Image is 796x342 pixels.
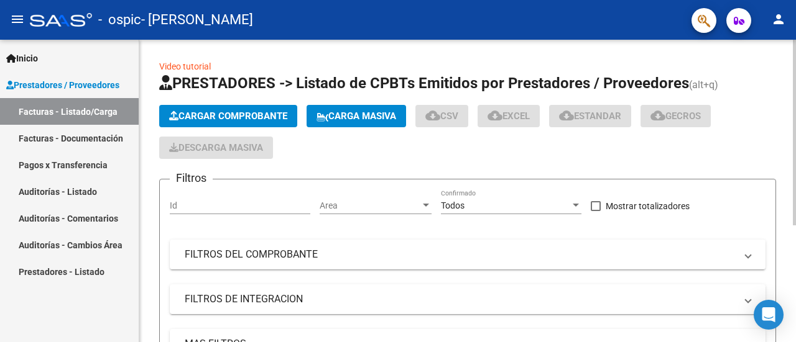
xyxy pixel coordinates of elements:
span: - [PERSON_NAME] [141,6,253,34]
mat-panel-title: FILTROS DE INTEGRACION [185,292,736,306]
span: Descarga Masiva [169,142,263,153]
span: CSV [425,110,458,122]
div: Open Intercom Messenger [754,300,784,330]
button: EXCEL [478,105,540,127]
mat-panel-title: FILTROS DEL COMPROBANTE [185,248,736,261]
h3: Filtros [170,169,213,187]
mat-icon: cloud_download [488,108,502,123]
button: Descarga Masiva [159,137,273,159]
mat-icon: menu [10,12,25,27]
button: Estandar [549,105,631,127]
span: Gecros [650,110,701,122]
span: - ospic [98,6,141,34]
span: PRESTADORES -> Listado de CPBTs Emitidos por Prestadores / Proveedores [159,74,689,92]
span: Carga Masiva [317,110,396,122]
span: Prestadores / Proveedores [6,78,119,92]
span: Cargar Comprobante [169,110,287,122]
app-download-masive: Descarga masiva de comprobantes (adjuntos) [159,137,273,159]
span: Inicio [6,52,38,65]
button: Gecros [641,105,711,127]
span: (alt+q) [689,79,718,91]
span: EXCEL [488,110,530,122]
mat-expansion-panel-header: FILTROS DE INTEGRACION [170,284,766,314]
mat-icon: person [771,12,786,27]
mat-icon: cloud_download [559,108,574,123]
a: Video tutorial [159,61,211,71]
button: Cargar Comprobante [159,105,297,127]
mat-icon: cloud_download [425,108,440,123]
mat-icon: cloud_download [650,108,665,123]
span: Area [320,200,420,211]
button: CSV [415,105,468,127]
span: Estandar [559,110,621,122]
button: Carga Masiva [307,105,406,127]
span: Mostrar totalizadores [606,199,690,214]
mat-expansion-panel-header: FILTROS DEL COMPROBANTE [170,240,766,269]
span: Todos [441,200,465,210]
